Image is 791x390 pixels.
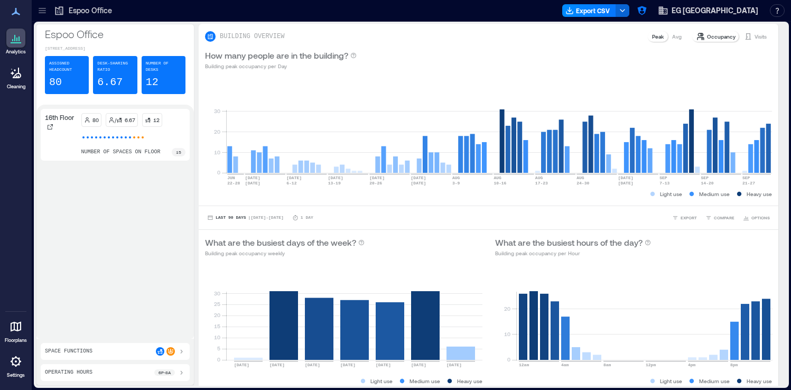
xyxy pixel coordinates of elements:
[176,149,181,155] p: 15
[125,116,135,124] p: 6.67
[688,363,696,367] text: 4pm
[97,60,133,73] p: Desk-sharing ratio
[703,212,737,223] button: COMPARE
[227,181,240,185] text: 22-28
[618,175,634,180] text: [DATE]
[410,377,440,385] p: Medium use
[214,290,220,296] tspan: 30
[494,181,506,185] text: 10-16
[535,181,548,185] text: 17-23
[45,368,92,377] p: Operating Hours
[245,175,260,180] text: [DATE]
[655,2,761,19] button: EG [GEOGRAPHIC_DATA]
[7,83,25,90] p: Cleaning
[701,175,709,180] text: SEP
[618,181,634,185] text: [DATE]
[214,301,220,307] tspan: 25
[45,45,185,52] p: [STREET_ADDRESS]
[457,377,482,385] p: Heavy use
[49,75,62,90] p: 80
[245,181,260,185] text: [DATE]
[2,314,30,347] a: Floorplans
[562,4,616,17] button: Export CSV
[45,113,74,122] p: 16th Floor
[328,181,341,185] text: 13-19
[45,26,185,41] p: Espoo Office
[301,215,313,221] p: 1 Day
[519,363,529,367] text: 12am
[681,215,697,221] span: EXPORT
[707,32,736,41] p: Occupancy
[446,363,462,367] text: [DATE]
[214,312,220,318] tspan: 20
[286,181,296,185] text: 6-12
[672,5,758,16] span: EG [GEOGRAPHIC_DATA]
[495,249,651,257] p: Building peak occupancy per Hour
[214,334,220,340] tspan: 10
[146,60,181,73] p: Number of Desks
[217,356,220,363] tspan: 0
[81,148,161,156] p: number of spaces on floor
[411,181,426,185] text: [DATE]
[603,363,611,367] text: 8am
[5,337,27,343] p: Floorplans
[742,175,750,180] text: SEP
[411,175,426,180] text: [DATE]
[755,32,767,41] p: Visits
[340,363,356,367] text: [DATE]
[227,175,235,180] text: JUN
[670,212,699,223] button: EXPORT
[576,175,584,180] text: AUG
[92,116,99,124] p: 80
[45,347,92,356] p: Space Functions
[146,75,159,90] p: 12
[576,181,589,185] text: 24-30
[214,323,220,329] tspan: 15
[49,60,85,73] p: Assigned Headcount
[205,49,348,62] p: How many people are in the building?
[3,349,29,382] a: Settings
[504,331,510,337] tspan: 10
[115,116,116,124] p: /
[217,169,220,175] tspan: 0
[369,181,382,185] text: 20-26
[561,363,569,367] text: 4am
[747,377,772,385] p: Heavy use
[452,175,460,180] text: AUG
[6,49,26,55] p: Analytics
[269,363,285,367] text: [DATE]
[699,190,730,198] p: Medium use
[747,190,772,198] p: Heavy use
[507,356,510,363] tspan: 0
[751,215,770,221] span: OPTIONS
[305,363,320,367] text: [DATE]
[159,369,171,376] p: 6p - 8a
[217,345,220,351] tspan: 5
[494,175,501,180] text: AUG
[214,128,220,135] tspan: 20
[3,60,29,93] a: Cleaning
[535,175,543,180] text: AUG
[7,372,25,378] p: Settings
[495,236,643,249] p: What are the busiest hours of the day?
[659,181,669,185] text: 7-13
[214,149,220,155] tspan: 10
[672,32,682,41] p: Avg
[646,363,656,367] text: 12pm
[504,305,510,312] tspan: 20
[652,32,664,41] p: Peak
[205,62,357,70] p: Building peak occupancy per Day
[97,75,123,90] p: 6.67
[659,175,667,180] text: SEP
[286,175,302,180] text: [DATE]
[205,212,286,223] button: Last 90 Days |[DATE]-[DATE]
[370,377,393,385] p: Light use
[220,32,284,41] p: BUILDING OVERVIEW
[234,363,249,367] text: [DATE]
[730,363,738,367] text: 8pm
[153,116,160,124] p: 12
[699,377,730,385] p: Medium use
[3,25,29,58] a: Analytics
[205,236,356,249] p: What are the busiest days of the week?
[701,181,714,185] text: 14-20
